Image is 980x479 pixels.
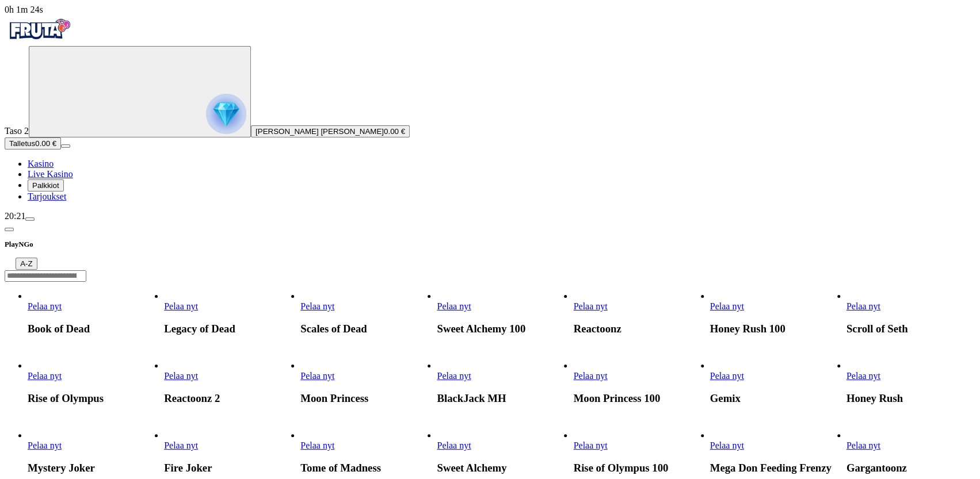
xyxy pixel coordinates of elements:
h3: Sweet Alchemy [437,462,566,474]
article: Sweet Alchemy 100 [437,291,566,335]
span: Kasino [28,159,54,168]
h3: PlayNGo [5,239,975,250]
a: Scales of Dead [300,301,334,311]
span: Pelaa nyt [164,371,198,381]
button: menu [25,217,35,221]
article: Honey Rush 100 [710,291,839,335]
h3: Reactoonz 2 [164,392,293,405]
span: Pelaa nyt [437,301,471,311]
a: Reactoonz 2 [164,371,198,381]
span: Palkkiot [32,181,59,190]
article: Legacy of Dead [164,291,293,335]
span: Pelaa nyt [300,301,334,311]
h3: Scales of Dead [300,323,429,335]
img: Fruta [5,15,74,44]
article: Mystery Joker [28,430,157,474]
span: Pelaa nyt [164,440,198,450]
span: Pelaa nyt [846,440,880,450]
article: Reactoonz 2 [164,361,293,405]
a: Legacy of Dead [164,301,198,311]
span: Pelaa nyt [164,301,198,311]
a: Fire Joker [164,440,198,450]
h3: Rise of Olympus 100 [573,462,702,474]
h3: Legacy of Dead [164,323,293,335]
span: 20:21 [5,211,25,221]
span: Pelaa nyt [28,440,62,450]
a: Book of Dead [28,301,62,311]
button: menu [61,144,70,148]
article: Rise of Olympus 100 [573,430,702,474]
a: gift-inverted iconTarjoukset [28,191,66,201]
article: Scales of Dead [300,291,429,335]
a: BlackJack MH [437,371,471,381]
h3: Moon Princess 100 [573,392,702,405]
article: Scroll of Seth [846,291,975,335]
a: Gargantoonz [846,440,880,450]
span: Pelaa nyt [573,301,607,311]
a: Reactoonz [573,301,607,311]
h3: Rise of Olympus [28,392,157,405]
h3: Gemix [710,392,839,405]
span: Pelaa nyt [300,371,334,381]
h3: Mega Don Feeding Frenzy [710,462,839,474]
span: Pelaa nyt [846,371,880,381]
span: Pelaa nyt [573,440,607,450]
a: Fruta [5,36,74,45]
a: Mystery Joker [28,440,62,450]
h3: Tome of Madness [300,462,429,474]
span: Tarjoukset [28,191,66,201]
a: Sweet Alchemy [437,440,471,450]
article: Fire Joker [164,430,293,474]
span: [PERSON_NAME] [PERSON_NAME] [256,127,384,136]
article: Rise of Olympus [28,361,157,405]
button: reward progress [29,46,251,137]
span: 0.00 € [384,127,405,136]
span: Live Kasino [28,169,73,179]
span: 0.00 € [35,139,56,148]
span: Pelaa nyt [300,440,334,450]
button: [PERSON_NAME] [PERSON_NAME]0.00 € [251,125,410,137]
span: Pelaa nyt [710,440,744,450]
h3: Book of Dead [28,323,157,335]
span: Pelaa nyt [573,371,607,381]
span: A-Z [20,259,32,268]
a: Rise of Olympus [28,371,62,381]
article: Gemix [710,361,839,405]
span: Pelaa nyt [710,301,744,311]
article: Gargantoonz [846,430,975,474]
a: Moon Princess 100 [573,371,607,381]
span: Talletus [9,139,35,148]
h3: Fire Joker [164,462,293,474]
h3: Mystery Joker [28,462,157,474]
article: Mega Don Feeding Frenzy [710,430,839,474]
span: Pelaa nyt [846,301,880,311]
a: Sweet Alchemy 100 [437,301,471,311]
article: Moon Princess [300,361,429,405]
h3: Scroll of Seth [846,323,975,335]
span: Pelaa nyt [710,371,744,381]
span: Pelaa nyt [28,301,62,311]
article: Moon Princess 100 [573,361,702,405]
button: chevron-left icon [5,228,14,231]
button: A-Z [16,258,37,270]
a: Scroll of Seth [846,301,880,311]
h3: Sweet Alchemy 100 [437,323,566,335]
a: Gemix [710,371,744,381]
h3: Reactoonz [573,323,702,335]
a: Honey Rush 100 [710,301,744,311]
a: diamond iconKasino [28,159,54,168]
span: Pelaa nyt [28,371,62,381]
article: Reactoonz [573,291,702,335]
a: poker-chip iconLive Kasino [28,169,73,179]
h3: Moon Princess [300,392,429,405]
span: Pelaa nyt [437,440,471,450]
nav: Primary [5,15,975,202]
h3: Gargantoonz [846,462,975,474]
img: reward progress [206,94,246,134]
a: Mega Don Feeding Frenzy [710,440,744,450]
a: Tome of Madness [300,440,334,450]
button: reward iconPalkkiot [28,179,64,191]
a: Rise of Olympus 100 [573,440,607,450]
h3: Honey Rush 100 [710,323,839,335]
article: Book of Dead [28,291,157,335]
